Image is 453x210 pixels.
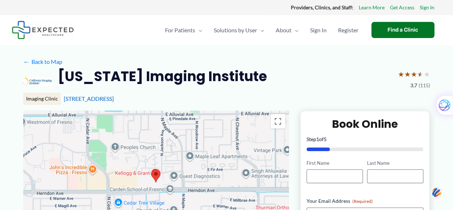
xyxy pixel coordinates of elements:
[307,117,424,131] h2: Book Online
[276,18,291,43] span: About
[398,67,404,81] span: ★
[404,67,411,81] span: ★
[271,114,285,129] button: Toggle fullscreen view
[359,3,385,12] a: Learn More
[430,186,443,199] img: svg+xml;base64,PHN2ZyB3aWR0aD0iNDQiIGhlaWdodD0iNDQiIHZpZXdCb3g9IjAgMCA0NCA0NCIgZmlsbD0ibm9uZSIgeG...
[12,21,74,39] img: Expected Healthcare Logo - side, dark font, small
[291,18,299,43] span: Menu Toggle
[338,18,358,43] span: Register
[420,3,434,12] a: Sign In
[411,67,417,81] span: ★
[307,197,424,205] label: Your Email Address
[307,137,424,142] p: Step of
[367,160,423,167] label: Last Name
[352,199,373,204] span: (Required)
[165,18,195,43] span: For Patients
[64,95,114,102] a: [STREET_ADDRESS]
[214,18,257,43] span: Solutions by User
[316,136,319,142] span: 1
[304,18,332,43] a: Sign In
[270,18,304,43] a: AboutMenu Toggle
[159,18,208,43] a: For PatientsMenu Toggle
[159,18,364,43] nav: Primary Site Navigation
[332,18,364,43] a: Register
[371,22,434,38] a: Find a Clinic
[257,18,264,43] span: Menu Toggle
[58,67,267,85] h2: [US_STATE] Imaging Institute
[310,18,327,43] span: Sign In
[390,3,414,12] a: Get Access
[424,67,430,81] span: ★
[324,136,327,142] span: 5
[208,18,270,43] a: Solutions by UserMenu Toggle
[419,81,430,90] span: (115)
[23,93,61,105] div: Imaging Clinic
[195,18,202,43] span: Menu Toggle
[417,67,424,81] span: ★
[307,160,363,167] label: First Name
[23,56,62,67] a: ←Back to Map
[410,81,417,90] span: 3.7
[291,4,353,10] strong: Providers, Clinics, and Staff:
[23,58,30,65] span: ←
